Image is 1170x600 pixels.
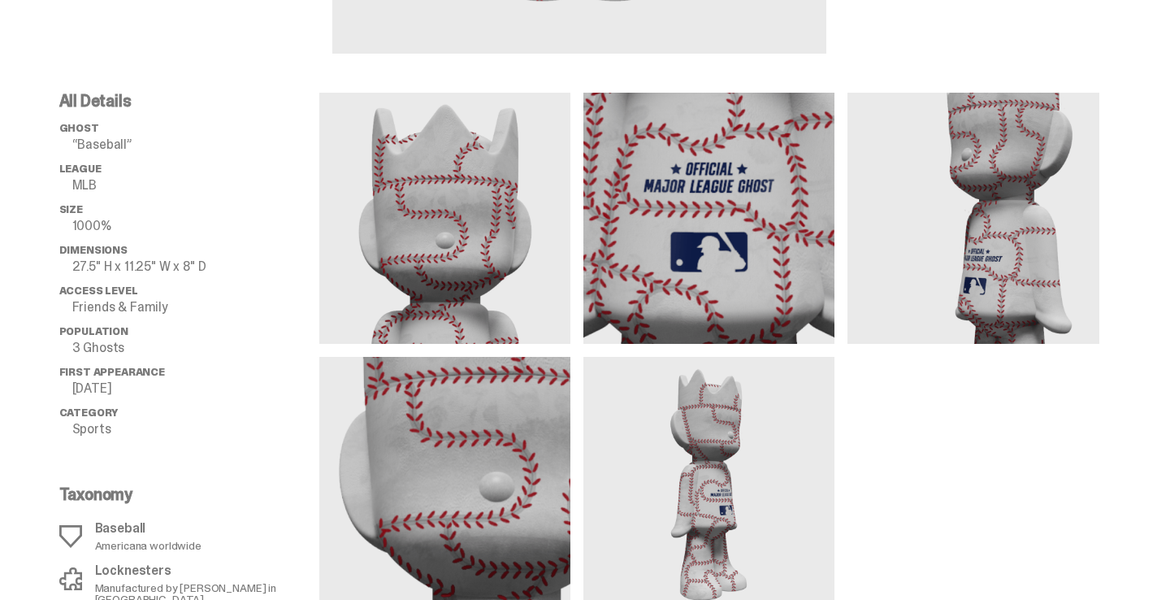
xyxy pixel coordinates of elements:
p: Americana worldwide [95,540,201,551]
p: Sports [72,423,319,436]
p: “Baseball” [72,138,319,151]
span: First Appearance [59,365,165,379]
span: Size [59,202,83,216]
span: ghost [59,121,99,135]
p: 1000% [72,220,319,233]
span: League [59,162,102,176]
span: Dimensions [59,243,128,257]
p: [DATE] [72,382,319,395]
p: Friends & Family [72,301,319,314]
p: Taxonomy [59,486,310,502]
span: Category [59,406,119,420]
span: Access Level [59,284,138,298]
p: 27.5" H x 11.25" W x 8" D [72,260,319,273]
img: media gallery image [319,93,570,344]
p: Baseball [95,522,201,535]
span: Population [59,324,128,338]
img: media gallery image [847,93,1098,344]
p: All Details [59,93,319,109]
p: MLB [72,179,319,192]
p: Locknesters [95,564,310,577]
img: media gallery image [583,93,834,344]
p: 3 Ghosts [72,341,319,354]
